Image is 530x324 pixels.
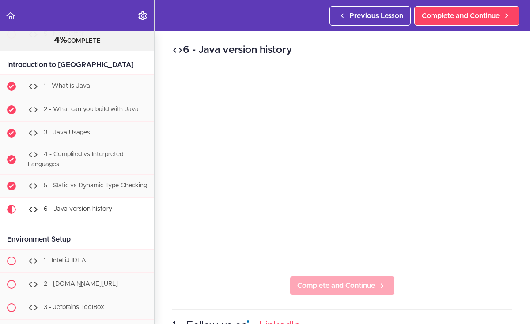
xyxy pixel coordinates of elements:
span: 4 - Compliled vs Interpreted Languages [28,151,123,168]
span: 2 - [DOMAIN_NAME][URL] [44,281,118,287]
a: Complete and Continue [290,276,395,295]
a: Previous Lesson [329,6,411,26]
span: 1 - What is Java [44,83,90,89]
span: Complete and Continue [422,11,500,21]
span: 2 - What can you build with Java [44,106,139,112]
span: 1 - IntelliJ IDEA [44,257,86,264]
a: Complete and Continue [414,6,519,26]
span: 5 - Static vs Dynamic Type Checking [44,182,147,189]
h2: 6 - Java version history [172,43,512,58]
span: Complete and Continue [297,280,375,291]
div: COMPLETE [11,35,143,46]
span: 6 - Java version history [44,206,112,212]
span: 3 - Jetbrains ToolBox [44,304,104,310]
span: Previous Lesson [349,11,403,21]
svg: Settings Menu [137,11,148,21]
svg: Back to course curriculum [5,11,16,21]
span: 4% [54,36,67,45]
span: 3 - Java Usages [44,130,90,136]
